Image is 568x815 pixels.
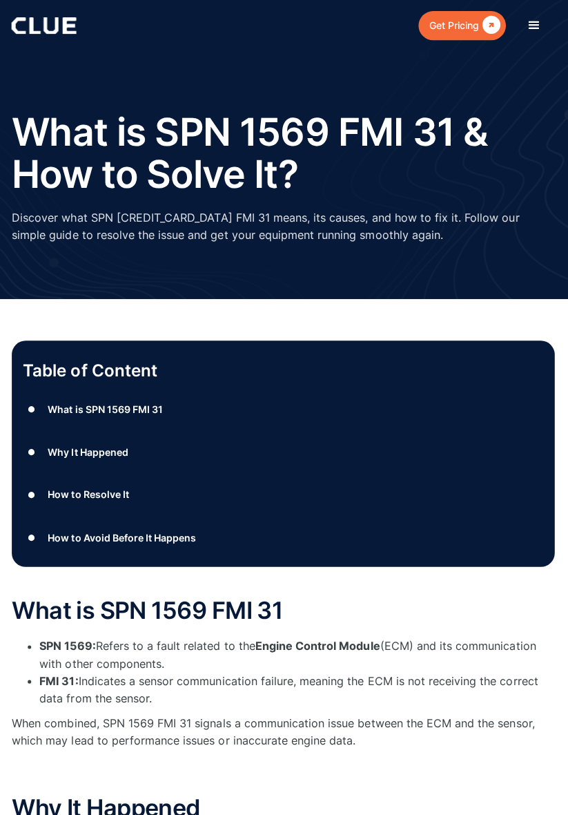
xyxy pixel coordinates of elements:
[41,635,554,669] li: Refers to a fault related to the (ECM) and its communication with other components.
[25,357,543,381] p: Table of Content
[256,636,380,650] strong: Engine Control Module
[50,526,197,544] div: How to Avoid Before It Happens
[14,595,554,620] h2: What is SPN 1569 FMI 31
[25,482,41,503] div: ●
[25,525,543,546] a: ●How to Avoid Before It Happens
[429,17,479,34] div: Get Pricing
[14,711,554,746] p: When combined, SPN 1569 FMI 31 signals a communication issue between the ECM and the sensor, whic...
[41,671,80,684] strong: FMI 31:
[50,399,164,416] div: What is SPN 1569 FMI 31
[50,483,130,501] div: How to Resolve It
[50,441,130,459] div: Why It Happened
[419,11,506,39] a: Get Pricing
[479,17,500,34] div: 
[14,760,554,777] p: ‍
[25,482,543,503] a: ●How to Resolve It
[513,5,554,46] div: menu
[41,636,97,650] strong: SPN 1569:
[41,669,554,704] li: Indicates a sensor communication failure, meaning the ECM is not receiving the correct data from ...
[25,397,543,418] a: ●What is SPN 1569 FMI 31
[14,208,554,242] p: Discover what SPN [CREDIT_CARD_DATA] FMI 31 means, its causes, and how to fix it. Follow our simp...
[14,111,554,194] h1: What is SPN 1569 FMI 31 & How to Solve It?
[25,525,41,546] div: ●
[25,440,41,461] div: ●
[25,397,41,418] div: ●
[25,440,543,461] a: ●Why It Happened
